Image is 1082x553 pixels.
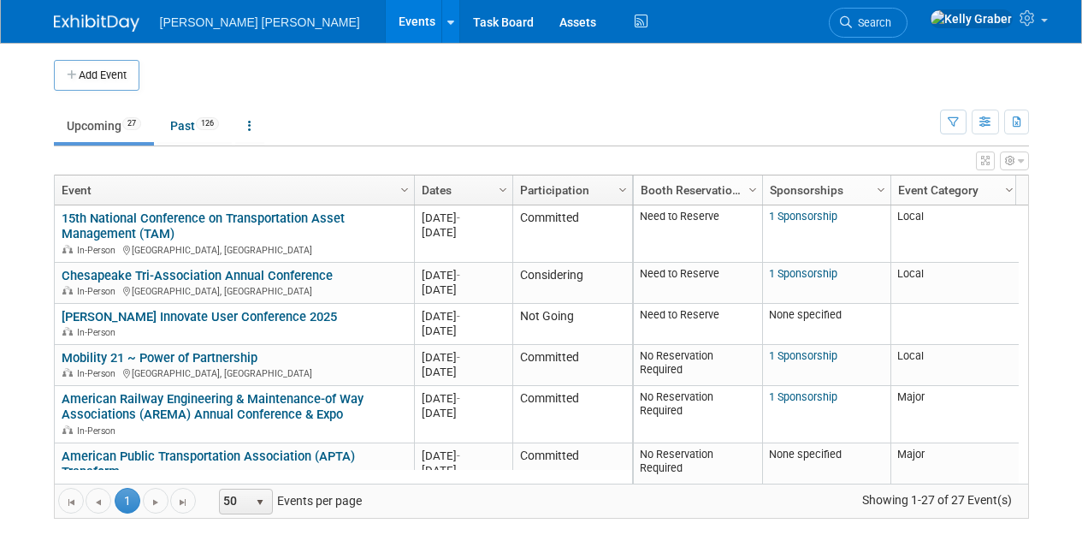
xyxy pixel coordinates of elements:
span: In-Person [77,327,121,338]
a: Column Settings [1000,175,1019,201]
span: select [253,496,267,509]
a: Go to the previous page [86,488,111,514]
a: American Public Transportation Association (APTA) Transform [62,449,355,480]
td: Considering [512,263,632,304]
a: Booth Reservation Status [641,175,751,205]
a: Column Settings [494,175,512,201]
div: [DATE] [422,225,505,240]
img: ExhibitDay [54,15,139,32]
span: 50 [220,490,249,514]
td: Major [890,386,1019,443]
span: In-Person [77,425,121,437]
span: Go to the previous page [92,496,105,509]
span: - [457,211,460,224]
div: [DATE] [422,449,505,463]
a: Chesapeake Tri-Association Annual Conference [62,268,333,283]
span: - [457,269,460,282]
img: In-Person Event [62,425,73,434]
td: Need to Reserve [634,263,762,304]
a: Column Settings [395,175,414,201]
td: Not Going [512,304,632,345]
span: None specified [769,448,842,461]
img: In-Person Event [62,245,73,253]
a: Column Settings [872,175,890,201]
a: Event Category [898,175,1008,205]
span: Column Settings [746,183,760,197]
td: Local [890,345,1019,386]
a: Participation [520,175,621,205]
div: [DATE] [422,282,505,297]
span: None specified [769,308,842,321]
a: Dates [422,175,501,205]
span: In-Person [77,245,121,256]
td: Committed [512,386,632,443]
span: - [457,351,460,364]
a: Past126 [157,110,232,142]
td: Committed [512,443,632,501]
a: Upcoming27 [54,110,154,142]
a: Go to the last page [170,488,196,514]
div: [DATE] [422,391,505,406]
span: Events per page [197,488,379,514]
td: No Reservation Required [634,345,762,386]
a: Search [829,8,908,38]
a: 15th National Conference on Transportation Asset Management (TAM) [62,211,345,242]
span: 126 [196,117,219,130]
span: 1 [115,488,140,514]
td: Local [890,205,1019,263]
div: [DATE] [422,406,505,420]
a: Go to the first page [58,488,84,514]
span: Column Settings [874,183,888,197]
div: [DATE] [422,268,505,282]
td: No Reservation Required [634,443,762,501]
div: [GEOGRAPHIC_DATA], [GEOGRAPHIC_DATA] [62,283,406,298]
div: [DATE] [422,365,505,379]
span: [PERSON_NAME] [PERSON_NAME] [160,15,360,29]
a: 1 Sponsorship [769,390,837,403]
div: [GEOGRAPHIC_DATA], [GEOGRAPHIC_DATA] [62,366,406,380]
a: Go to the next page [143,488,169,514]
img: In-Person Event [62,327,73,336]
td: Need to Reserve [634,304,762,345]
img: Kelly Graber [930,9,1013,28]
span: In-Person [77,286,121,297]
span: - [457,449,460,462]
img: In-Person Event [62,368,73,377]
a: Event [62,175,403,205]
span: Search [852,16,891,29]
span: Column Settings [1002,183,1016,197]
button: Add Event [54,60,139,91]
div: [DATE] [422,324,505,338]
td: Committed [512,205,632,263]
span: Go to the first page [64,496,78,509]
div: [DATE] [422,350,505,365]
a: 1 Sponsorship [769,349,837,362]
span: Go to the last page [176,496,190,509]
a: [PERSON_NAME] Innovate User Conference 2025 [62,309,337,324]
span: Column Settings [398,183,411,197]
span: In-Person [77,368,121,379]
span: Go to the next page [149,496,163,509]
a: Sponsorships [770,175,879,205]
a: Column Settings [743,175,762,201]
a: 1 Sponsorship [769,210,837,223]
span: - [457,310,460,323]
span: 27 [122,117,141,130]
span: - [457,392,460,405]
div: [GEOGRAPHIC_DATA], [GEOGRAPHIC_DATA] [62,242,406,257]
td: Committed [512,345,632,386]
div: [DATE] [422,211,505,225]
td: Local [890,263,1019,304]
span: Column Settings [616,183,630,197]
td: No Reservation Required [634,386,762,443]
a: Mobility 21 ~ Power of Partnership [62,350,257,366]
a: 1 Sponsorship [769,267,837,280]
span: Column Settings [496,183,510,197]
a: Column Settings [613,175,632,201]
a: American Railway Engineering & Maintenance-of Way Associations (AREMA) Annual Conference & Expo [62,391,364,423]
span: Showing 1-27 of 27 Event(s) [846,488,1027,512]
td: Major [890,443,1019,501]
div: [DATE] [422,463,505,478]
td: Need to Reserve [634,205,762,263]
div: [DATE] [422,309,505,324]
